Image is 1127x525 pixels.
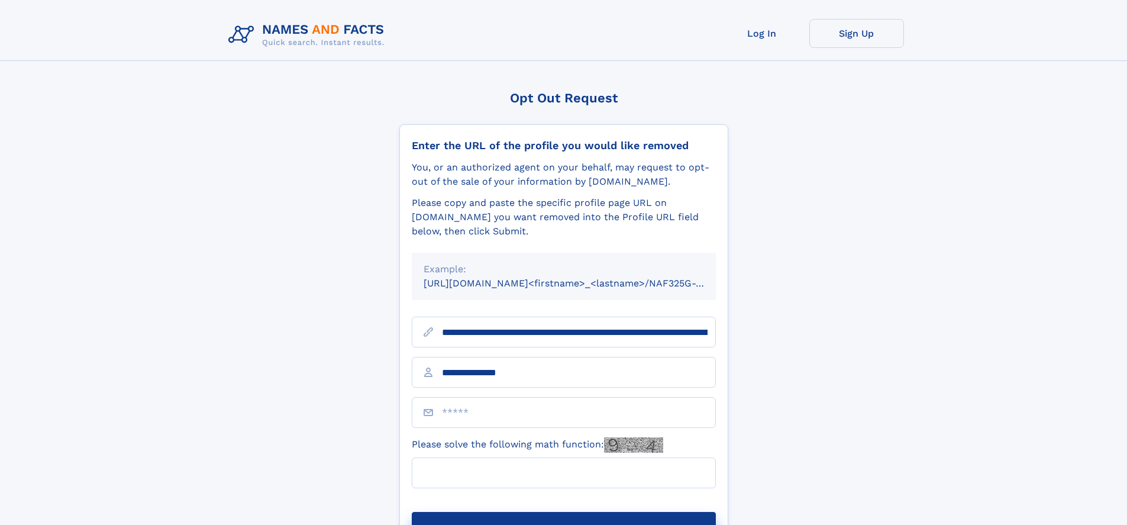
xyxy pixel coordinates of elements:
div: Example: [424,262,704,276]
div: You, or an authorized agent on your behalf, may request to opt-out of the sale of your informatio... [412,160,716,189]
div: Opt Out Request [399,91,728,105]
small: [URL][DOMAIN_NAME]<firstname>_<lastname>/NAF325G-xxxxxxxx [424,278,738,289]
a: Log In [715,19,809,48]
label: Please solve the following math function: [412,437,663,453]
div: Enter the URL of the profile you would like removed [412,139,716,152]
div: Please copy and paste the specific profile page URL on [DOMAIN_NAME] you want removed into the Pr... [412,196,716,239]
img: Logo Names and Facts [224,19,394,51]
a: Sign Up [809,19,904,48]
